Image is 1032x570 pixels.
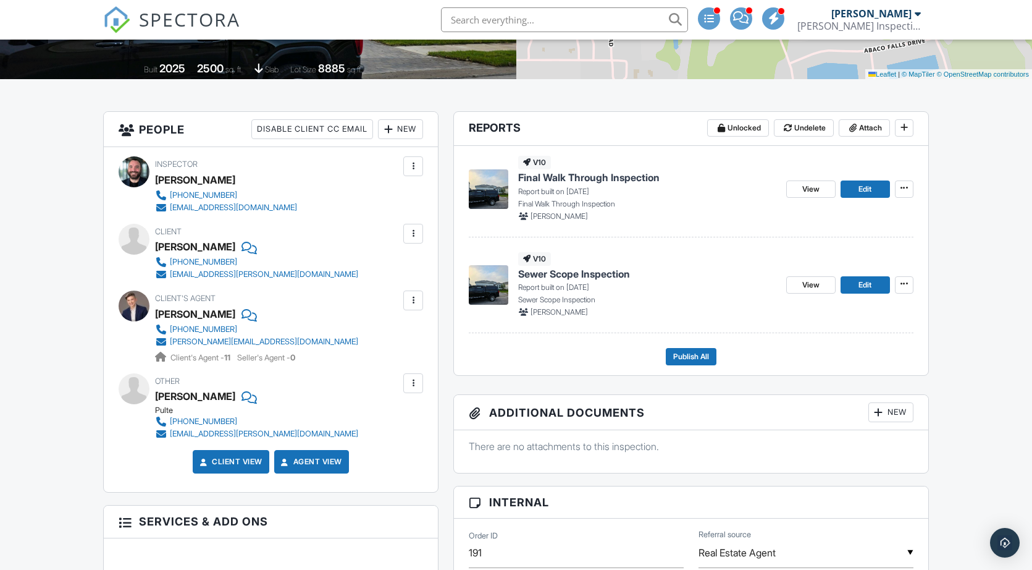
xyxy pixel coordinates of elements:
[155,256,358,268] a: [PHONE_NUMBER]
[155,376,180,386] span: Other
[898,70,900,78] span: |
[155,336,358,348] a: [PERSON_NAME][EMAIL_ADDRESS][DOMAIN_NAME]
[797,20,921,32] div: McPherson Inspections
[155,189,297,202] a: [PHONE_NUMBER]
[698,529,751,540] label: Referral source
[155,406,368,415] div: Pulte
[139,6,240,32] span: SPECTORA
[104,506,438,538] h3: Services & Add ons
[170,257,237,267] div: [PHONE_NUMBER]
[155,323,358,336] a: [PHONE_NUMBER]
[197,456,262,468] a: Client View
[279,456,342,468] a: Agent View
[103,17,240,43] a: SPECTORA
[347,65,363,74] span: sq.ft.
[170,270,358,279] div: [EMAIL_ADDRESS][PERSON_NAME][DOMAIN_NAME]
[318,62,345,75] div: 8885
[224,353,230,362] strong: 11
[104,112,438,147] h3: People
[454,395,928,430] h3: Additional Documents
[937,70,1029,78] a: © OpenStreetMap contributors
[225,65,243,74] span: sq. ft.
[155,237,235,256] div: [PERSON_NAME]
[290,65,316,74] span: Lot Size
[155,428,358,440] a: [EMAIL_ADDRESS][PERSON_NAME][DOMAIN_NAME]
[441,7,688,32] input: Search everything...
[197,62,224,75] div: 2500
[144,65,157,74] span: Built
[251,119,373,139] div: Disable Client CC Email
[831,7,912,20] div: [PERSON_NAME]
[290,353,295,362] strong: 0
[469,530,498,541] label: Order ID
[868,70,896,78] a: Leaflet
[170,353,232,362] span: Client's Agent -
[469,440,913,453] p: There are no attachments to this inspection.
[155,171,235,189] div: [PERSON_NAME]
[170,429,358,439] div: [EMAIL_ADDRESS][PERSON_NAME][DOMAIN_NAME]
[155,202,297,214] a: [EMAIL_ADDRESS][DOMAIN_NAME]
[103,6,130,33] img: The Best Home Inspection Software - Spectora
[155,294,216,303] span: Client's Agent
[990,528,1020,558] div: Open Intercom Messenger
[237,353,295,362] span: Seller's Agent -
[454,487,928,519] h3: Internal
[155,415,358,428] a: [PHONE_NUMBER]
[170,203,297,213] div: [EMAIL_ADDRESS][DOMAIN_NAME]
[155,160,198,169] span: Inspector
[155,268,358,281] a: [EMAIL_ADDRESS][PERSON_NAME][DOMAIN_NAME]
[159,62,185,75] div: 2025
[155,305,235,323] a: [PERSON_NAME]
[378,119,423,139] div: New
[170,337,358,347] div: [PERSON_NAME][EMAIL_ADDRESS][DOMAIN_NAME]
[902,70,935,78] a: © MapTiler
[155,227,182,236] span: Client
[170,325,237,334] div: [PHONE_NUMBER]
[170,417,237,427] div: [PHONE_NUMBER]
[868,402,913,422] div: New
[170,190,237,200] div: [PHONE_NUMBER]
[155,387,235,406] div: [PERSON_NAME]
[265,65,279,74] span: slab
